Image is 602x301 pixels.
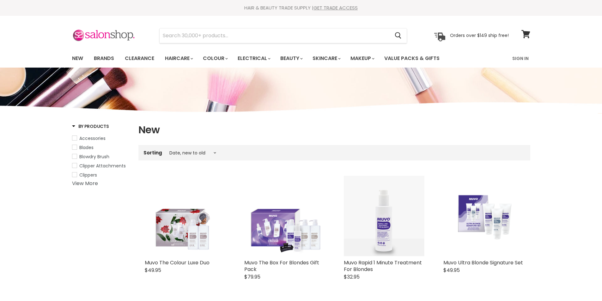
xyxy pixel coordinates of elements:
[344,176,424,256] img: Muvo Rapid 1 Minute Treatment For Blondes
[143,150,162,155] label: Sorting
[120,52,159,65] a: Clearance
[64,5,538,11] div: HAIR & BEAUTY TRADE SUPPLY |
[390,28,407,43] button: Search
[346,52,378,65] a: Makeup
[198,52,232,65] a: Colour
[244,273,260,280] span: $79.95
[450,33,509,38] p: Orders over $149 ship free!
[443,267,460,274] span: $49.95
[145,176,225,256] img: Muvo The Colour Luxe Duo
[67,52,88,65] a: New
[313,4,358,11] a: GET TRADE ACCESS
[380,52,444,65] a: Value Packs & Gifts
[443,259,523,266] a: Muvo Ultra Blonde Signature Set
[79,135,106,141] span: Accessories
[344,259,422,273] a: Muvo Rapid 1 Minute Treatment For Blondes
[244,259,319,273] a: Muvo The Box For Blondes Gift Pack
[64,49,538,68] nav: Main
[89,52,119,65] a: Brands
[138,123,530,136] h1: New
[233,52,274,65] a: Electrical
[508,52,532,65] a: Sign In
[244,176,325,256] img: Muvo The Box For Blondes Gift Pack
[72,162,131,169] a: Clipper Attachments
[72,144,131,151] a: Blades
[344,273,360,280] span: $32.95
[276,52,307,65] a: Beauty
[159,28,407,43] form: Product
[67,49,477,68] ul: Main menu
[79,154,109,160] span: Blowdry Brush
[145,267,161,274] span: $49.95
[72,172,131,178] a: Clippers
[145,259,210,266] a: Muvo The Colour Luxe Duo
[308,52,344,65] a: Skincare
[79,172,97,178] span: Clippers
[79,144,94,151] span: Blades
[443,187,524,245] img: Muvo Ultra Blonde Signature Set
[79,163,126,169] span: Clipper Attachments
[160,52,197,65] a: Haircare
[160,28,390,43] input: Search
[72,180,98,187] a: View More
[443,176,524,256] a: Muvo Ultra Blonde Signature Set
[72,153,131,160] a: Blowdry Brush
[72,135,131,142] a: Accessories
[72,123,109,129] h3: By Products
